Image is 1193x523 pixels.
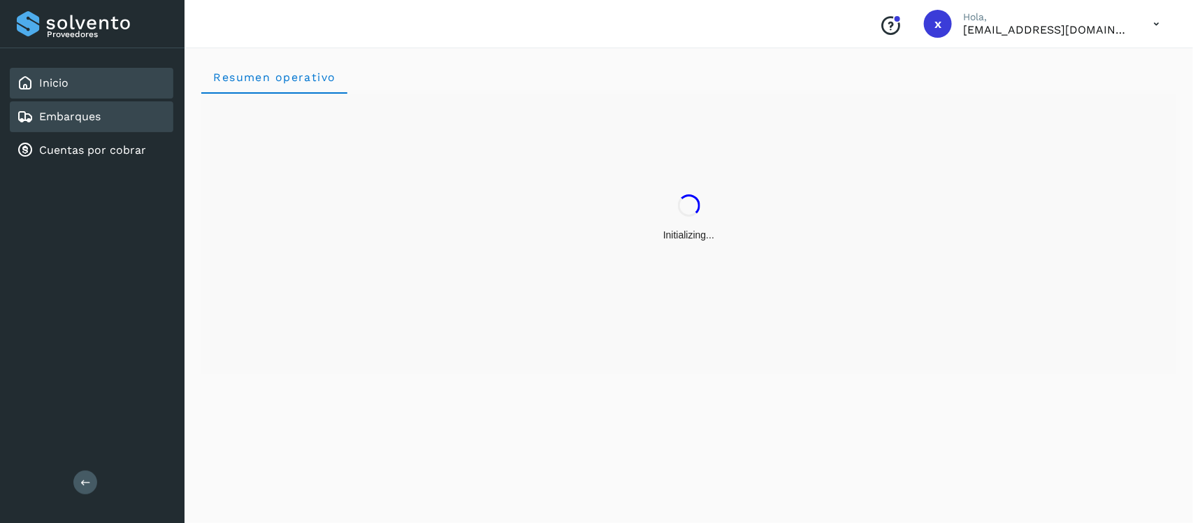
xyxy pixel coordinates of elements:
div: Inicio [10,68,173,99]
div: Embarques [10,101,173,132]
p: Proveedores [47,29,168,39]
a: Embarques [39,110,101,123]
p: xmgm@transportesser.com.mx [963,23,1131,36]
span: Resumen operativo [212,71,336,84]
div: Cuentas por cobrar [10,135,173,166]
a: Cuentas por cobrar [39,143,146,157]
a: Inicio [39,76,68,89]
p: Hola, [963,11,1131,23]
